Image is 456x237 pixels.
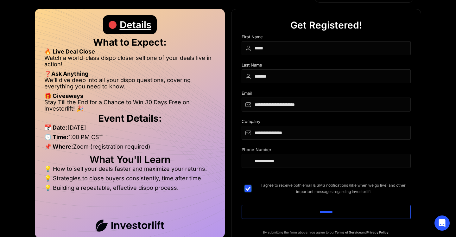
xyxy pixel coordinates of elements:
div: Last Name [242,63,411,69]
strong: 🎁 Giveaways [44,93,83,99]
a: Privacy Policy [367,230,389,234]
li: Stay Till the End for a Chance to Win 30 Days Free on Investorlift! 🎉 [44,99,215,112]
strong: 🕒 Time: [44,134,68,140]
li: 💡 Building a repeatable, effective dispo process. [44,185,215,191]
div: First Name [242,35,411,41]
strong: ❓Ask Anything [44,70,88,77]
p: By submitting the form above, you agree to our and . [242,229,411,235]
li: Zoom (registration required) [44,144,215,153]
strong: 📅 Date: [44,124,67,131]
strong: 🔥 Live Deal Close [44,48,95,55]
strong: 📌 Where: [44,143,73,150]
div: Phone Number [242,147,411,154]
div: Email [242,91,411,98]
li: We’ll dive deep into all your dispo questions, covering everything you need to know. [44,77,215,93]
li: 💡 Strategies to close buyers consistently, time after time. [44,175,215,185]
h2: What You'll Learn [44,156,215,163]
div: Details [120,15,151,34]
strong: What to Expect: [93,36,167,48]
li: 💡 How to sell your deals faster and maximize your returns. [44,166,215,175]
li: Watch a world-class dispo closer sell one of your deals live in action! [44,55,215,71]
strong: Event Details: [98,112,162,124]
div: Open Intercom Messenger [434,215,450,231]
div: Company [242,119,411,126]
a: Terms of Service [335,230,361,234]
li: 1:00 PM CST [44,134,215,144]
div: Get Registered! [290,16,362,35]
form: DIspo Day Main Form [242,35,411,229]
span: I agree to receive both email & SMS notifications (like when we go live) and other important mess... [256,182,411,195]
li: [DATE] [44,125,215,134]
